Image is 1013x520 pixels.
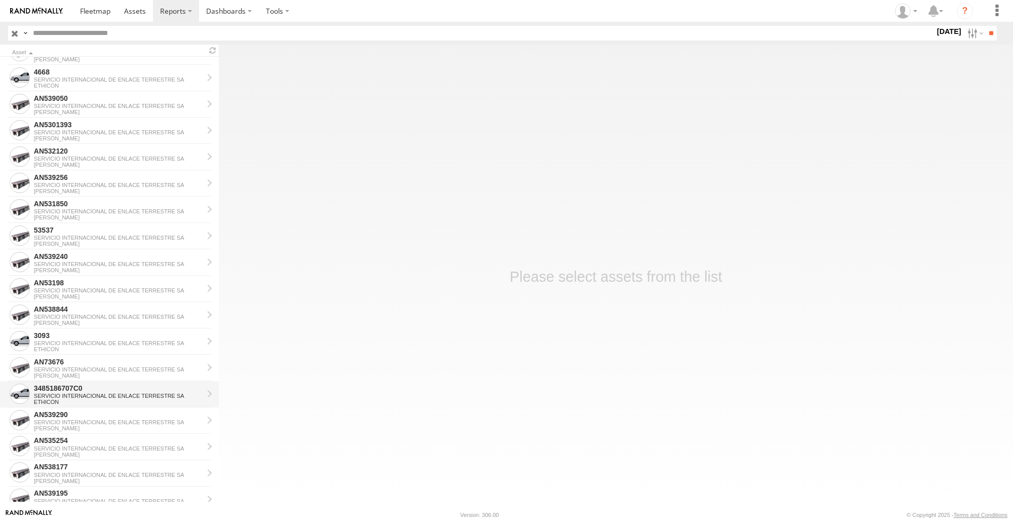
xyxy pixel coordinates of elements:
div: SERVICIO INTERNACIONAL DE ENLACE TERRESTRE SA [34,472,203,478]
div: AN5301393 - View Asset History [34,120,203,129]
div: [PERSON_NAME] [34,425,203,431]
div: [PERSON_NAME] [34,109,203,115]
div: 53537 - View Asset History [34,226,203,235]
div: 3093 - View Asset History [34,331,203,340]
div: SERVICIO INTERNACIONAL DE ENLACE TERRESTRE SA [34,445,203,452]
div: SERVICIO INTERNACIONAL DE ENLACE TERRESTRE SA [34,419,203,425]
i: ? [957,3,973,19]
div: [PERSON_NAME] [34,452,203,458]
span: Refresh [207,46,219,55]
div: AN531850 - View Asset History [34,199,203,208]
div: [PERSON_NAME] [34,188,203,194]
div: [PERSON_NAME] [34,162,203,168]
a: Terms and Conditions [954,512,1007,518]
div: AN539256 - View Asset History [34,173,203,182]
div: AN539240 - View Asset History [34,252,203,261]
div: SERVICIO INTERNACIONAL DE ENLACE TERRESTRE SA [34,498,203,504]
div: [PERSON_NAME] [34,320,203,326]
div: SERVICIO INTERNACIONAL DE ENLACE TERRESTRE SA [34,340,203,346]
div: SERVICIO INTERNACIONAL DE ENLACE TERRESTRE SA [34,314,203,320]
div: SERVICIO INTERNACIONAL DE ENLACE TERRESTRE SA [34,129,203,135]
img: rand-logo.svg [10,8,63,15]
div: AN532120 - View Asset History [34,146,203,156]
div: AN539195 - View Asset History [34,489,203,498]
div: AN538177 - View Asset History [34,462,203,471]
div: AN539050 - View Asset History [34,94,203,103]
div: [PERSON_NAME] [34,214,203,220]
a: Visit our Website [6,510,52,520]
div: Click to Sort [12,50,203,55]
div: eramir69 . [891,4,921,19]
div: SERVICIO INTERNACIONAL DE ENLACE TERRESTRE SA [34,366,203,373]
div: SERVICIO INTERNACIONAL DE ENLACE TERRESTRE SA [34,208,203,214]
div: SERVICIO INTERNACIONAL DE ENLACE TERRESTRE SA [34,393,203,399]
div: SERVICIO INTERNACIONAL DE ENLACE TERRESTRE SA [34,182,203,188]
label: Search Filter Options [963,26,985,41]
div: ETHICON [34,399,203,405]
div: SERVICIO INTERNACIONAL DE ENLACE TERRESTRE SA [34,287,203,293]
div: Version: 306.00 [460,512,499,518]
div: ETHICON [34,83,203,89]
div: 4668 - View Asset History [34,67,203,77]
div: 3485186707C0 - View Asset History [34,384,203,393]
div: SERVICIO INTERNACIONAL DE ENLACE TERRESTRE SA [34,261,203,267]
div: [PERSON_NAME] [34,56,203,62]
div: [PERSON_NAME] [34,373,203,379]
div: SERVICIO INTERNACIONAL DE ENLACE TERRESTRE SA [34,156,203,162]
div: AN73676 - View Asset History [34,357,203,366]
label: Search Query [21,26,29,41]
label: [DATE] [935,26,963,37]
div: © Copyright 2025 - [907,512,1007,518]
div: [PERSON_NAME] [34,293,203,300]
div: SERVICIO INTERNACIONAL DE ENLACE TERRESTRE SA [34,77,203,83]
div: ETHICON [34,346,203,352]
div: SERVICIO INTERNACIONAL DE ENLACE TERRESTRE SA [34,235,203,241]
div: [PERSON_NAME] [34,135,203,141]
div: AN53198 - View Asset History [34,278,203,287]
div: [PERSON_NAME] [34,267,203,273]
div: SERVICIO INTERNACIONAL DE ENLACE TERRESTRE SA [34,103,203,109]
div: AN539290 - View Asset History [34,410,203,419]
div: AN535254 - View Asset History [34,436,203,445]
div: AN538844 - View Asset History [34,305,203,314]
div: [PERSON_NAME] [34,478,203,484]
div: [PERSON_NAME] [34,241,203,247]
